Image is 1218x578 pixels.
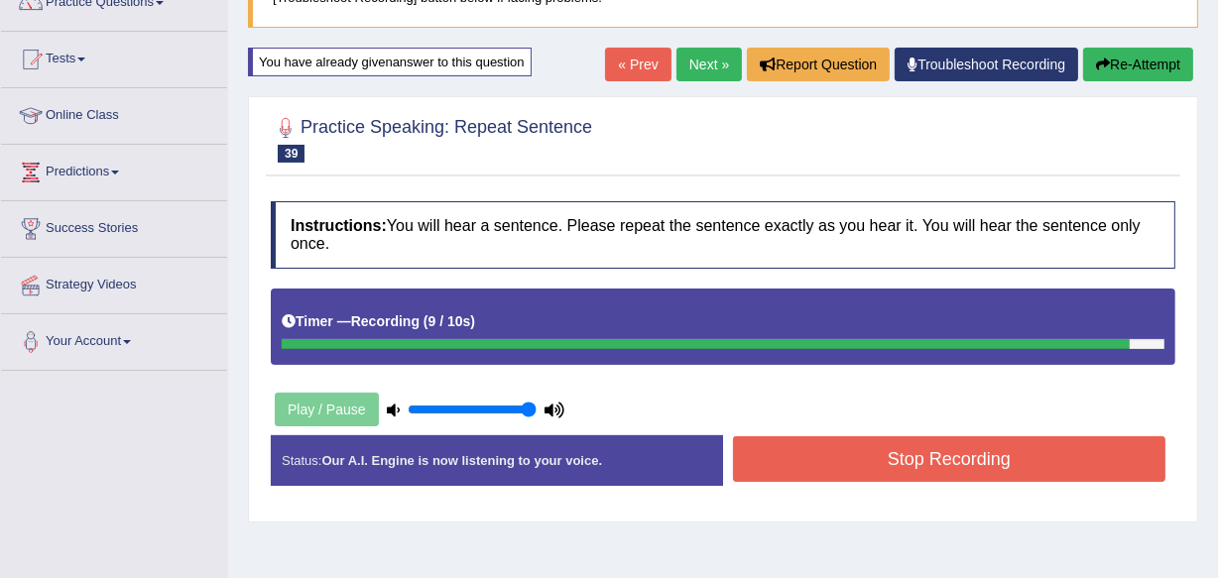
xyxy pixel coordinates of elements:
[428,313,471,329] b: 9 / 10s
[733,436,1165,482] button: Stop Recording
[895,48,1078,81] a: Troubleshoot Recording
[1,32,227,81] a: Tests
[676,48,742,81] a: Next »
[1,201,227,251] a: Success Stories
[1083,48,1193,81] button: Re-Attempt
[1,314,227,364] a: Your Account
[747,48,890,81] button: Report Question
[321,453,602,468] strong: Our A.I. Engine is now listening to your voice.
[351,313,420,329] b: Recording
[291,217,387,234] b: Instructions:
[605,48,670,81] a: « Prev
[424,313,428,329] b: (
[470,313,475,329] b: )
[248,48,532,76] div: You have already given answer to this question
[278,145,304,163] span: 39
[1,88,227,138] a: Online Class
[1,145,227,194] a: Predictions
[1,258,227,307] a: Strategy Videos
[271,113,592,163] h2: Practice Speaking: Repeat Sentence
[271,201,1175,268] h4: You will hear a sentence. Please repeat the sentence exactly as you hear it. You will hear the se...
[271,435,723,486] div: Status:
[282,314,475,329] h5: Timer —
